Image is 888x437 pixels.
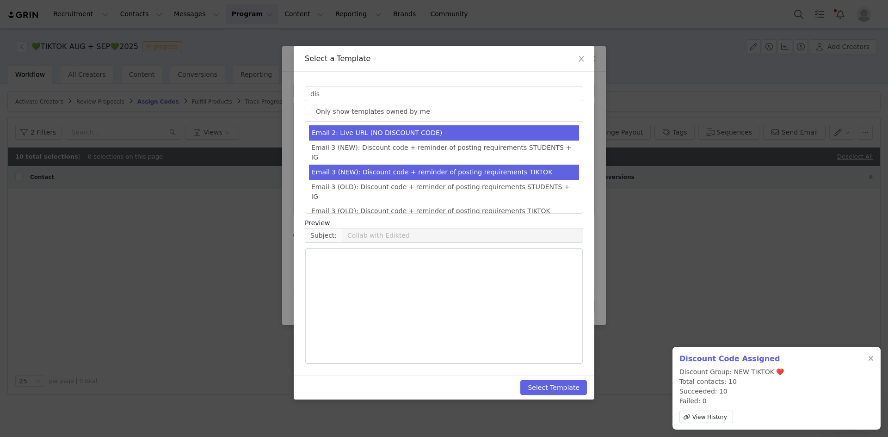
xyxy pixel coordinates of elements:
[520,380,587,395] button: Select Template
[305,54,583,64] div: Select a Template
[305,218,330,228] span: Preview
[309,165,579,180] li: Email 3 (NEW): Discount code + reminder of posting requirements TIKTOK
[309,141,579,165] li: Email 3 (NEW): Discount code + reminder of posting requirements STUDENTS + IG
[312,108,434,115] span: Only show templates owned by me
[309,204,579,218] li: Email 3 (OLD): Discount code + reminder of posting requirements TIKTOK
[305,86,583,101] input: Search templates ...
[679,353,784,364] h2: Discount Code Assigned
[568,46,594,72] button: Close
[692,413,727,421] span: View History
[306,249,582,363] iframe: Rich Text Area
[309,180,579,204] li: Email 3 (OLD): Discount code + reminder of posting requirements STUDENTS + IG
[679,367,784,427] p: Discount Group: NEW TIKTOK ❤️ Total contacts: 10 Succeeded: 10 Failed: 0
[679,411,733,423] a: View History
[7,7,292,18] body: Rich Text Area. Press ALT-0 for help.
[309,125,579,141] li: Email 2: Live URL (NO DISCOUNT CODE)
[578,55,585,62] i: icon: close
[305,228,342,243] span: Subject:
